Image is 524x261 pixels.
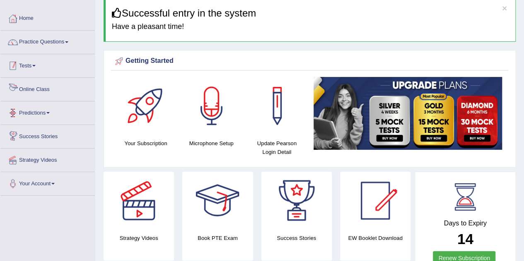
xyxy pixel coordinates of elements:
a: Your Account [0,172,95,193]
h4: Book PTE Exam [182,234,253,242]
h3: Successful entry in the system [112,8,509,19]
b: 14 [457,231,473,247]
h4: Your Subscription [117,139,174,148]
h4: Have a pleasant time! [112,23,509,31]
h4: Update Pearson Login Detail [248,139,305,156]
a: Practice Questions [0,31,95,51]
h4: Days to Expiry [424,220,506,227]
a: Online Class [0,78,95,98]
img: small5.jpg [314,77,502,150]
a: Predictions [0,101,95,122]
a: Tests [0,54,95,75]
a: Home [0,7,95,28]
h4: EW Booklet Download [340,234,411,242]
a: Strategy Videos [0,148,95,169]
a: Success Stories [0,125,95,146]
button: × [502,4,507,12]
div: Getting Started [113,55,506,67]
h4: Strategy Videos [104,234,174,242]
h4: Microphone Setup [183,139,240,148]
h4: Success Stories [261,234,332,242]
